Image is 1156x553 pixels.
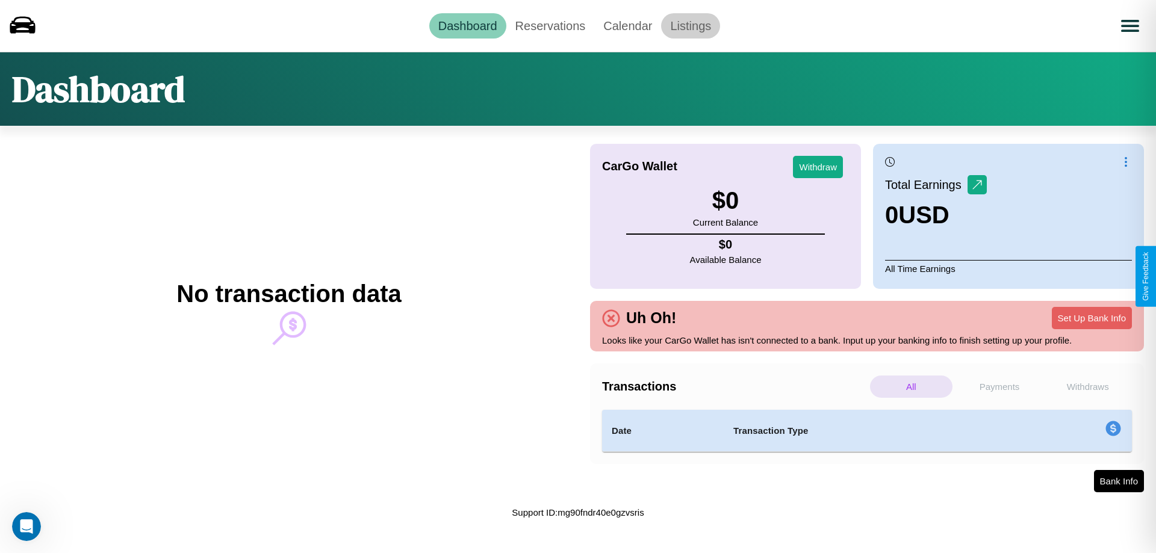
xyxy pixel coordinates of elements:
p: Current Balance [693,214,758,230]
iframe: Intercom live chat [12,512,41,541]
h4: $ 0 [690,238,762,252]
button: Set Up Bank Info [1052,307,1132,329]
h4: Uh Oh! [620,309,682,327]
h3: $ 0 [693,187,758,214]
div: Give Feedback [1142,252,1150,301]
h4: CarGo Wallet [602,159,677,173]
h4: Transactions [602,380,867,394]
a: Reservations [506,13,595,39]
h2: No transaction data [176,280,401,307]
h4: Date [612,424,714,438]
a: Dashboard [429,13,506,39]
h3: 0 USD [885,202,987,229]
p: Available Balance [690,252,762,268]
h4: Transaction Type [733,424,1007,438]
a: Listings [661,13,720,39]
p: All Time Earnings [885,260,1132,277]
p: Withdraws [1046,375,1129,398]
p: Support ID: mg90fndr40e0gzvsris [512,504,644,521]
table: simple table [602,410,1132,452]
a: Calendar [594,13,661,39]
p: All [870,375,952,398]
p: Looks like your CarGo Wallet has isn't connected to a bank. Input up your banking info to finish ... [602,332,1132,348]
p: Payments [959,375,1041,398]
p: Total Earnings [885,174,968,196]
button: Withdraw [793,156,843,178]
button: Bank Info [1094,470,1144,492]
h1: Dashboard [12,64,185,114]
button: Open menu [1113,9,1147,43]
